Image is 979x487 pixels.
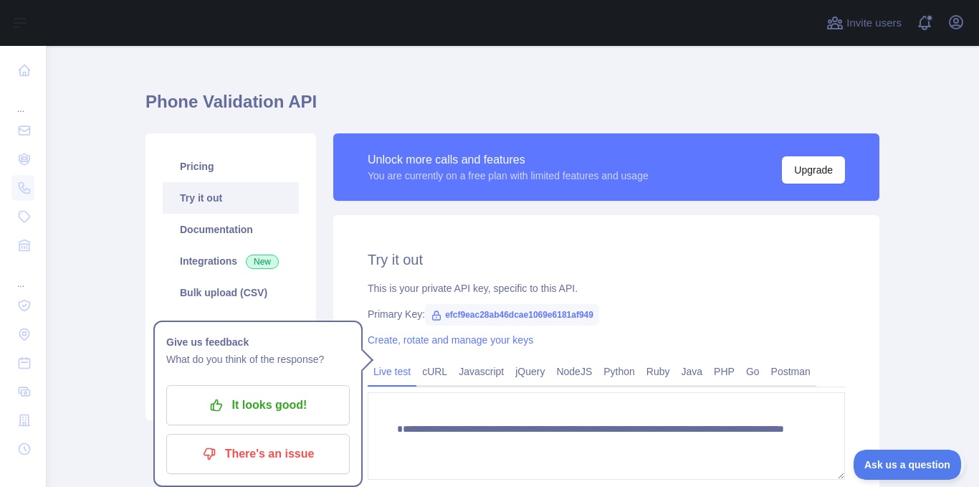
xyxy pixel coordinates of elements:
[145,90,879,125] h1: Phone Validation API
[246,255,279,269] span: New
[368,360,416,383] a: Live test
[166,385,350,425] button: It looks good!
[368,334,533,346] a: Create, rotate and manage your keys
[510,360,550,383] a: jQuery
[416,360,453,383] a: cURL
[708,360,740,383] a: PHP
[11,261,34,290] div: ...
[163,151,299,182] a: Pricing
[765,360,816,383] a: Postman
[163,277,299,308] a: Bulk upload (CSV)
[11,86,34,115] div: ...
[163,245,299,277] a: Integrations New
[166,434,350,474] button: There's an issue
[368,307,845,321] div: Primary Key:
[368,281,845,295] div: This is your private API key, specific to this API.
[676,360,709,383] a: Java
[368,169,649,183] div: You are currently on a free plan with limited features and usage
[854,450,965,480] iframe: Toggle Customer Support
[740,360,765,383] a: Go
[177,442,339,466] p: There's an issue
[782,156,845,184] button: Upgrade
[163,214,299,245] a: Documentation
[166,351,350,368] p: What do you think of the response?
[641,360,676,383] a: Ruby
[163,308,299,340] a: Usage
[163,182,299,214] a: Try it out
[598,360,641,383] a: Python
[453,360,510,383] a: Javascript
[368,151,649,169] div: Unlock more calls and features
[368,250,845,270] h2: Try it out
[846,15,902,32] span: Invite users
[166,334,350,351] h1: Give us feedback
[177,393,339,417] p: It looks good!
[550,360,598,383] a: NodeJS
[425,304,599,326] span: efcf9eac28ab46dcae1069e6181af949
[823,11,904,34] button: Invite users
